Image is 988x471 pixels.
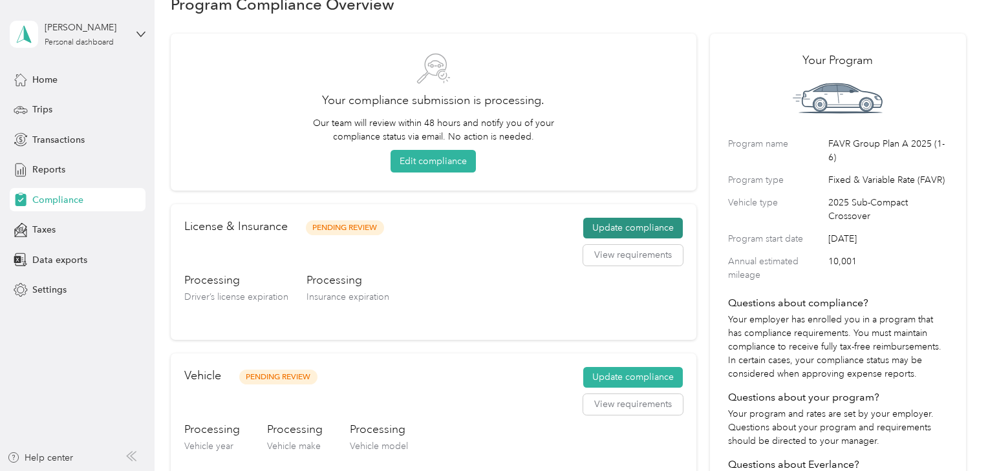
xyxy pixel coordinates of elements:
h3: Processing [350,421,408,437]
h2: License & Insurance [184,218,288,235]
h2: Vehicle [184,367,221,384]
p: Your program and rates are set by your employer. Questions about your program and requirements sh... [728,407,948,448]
span: Data exports [32,253,87,267]
p: Your employer has enrolled you in a program that has compliance requirements. You must maintain c... [728,313,948,381]
span: FAVR Group Plan A 2025 (1-6) [828,137,948,164]
button: Help center [7,451,73,465]
span: Insurance expiration [306,291,389,302]
iframe: Everlance-gr Chat Button Frame [916,399,988,471]
span: Settings [32,283,67,297]
span: Fixed & Variable Rate (FAVR) [828,173,948,187]
span: Trips [32,103,52,116]
span: Vehicle year [184,441,233,452]
button: View requirements [583,245,683,266]
button: Update compliance [583,367,683,388]
span: Pending Review [239,370,317,384]
span: [DATE] [828,232,948,246]
h2: Your Program [728,52,948,69]
label: Program start date [728,232,824,246]
button: View requirements [583,394,683,415]
span: Transactions [32,133,85,147]
h3: Processing [306,272,389,288]
span: Pending Review [306,220,384,235]
h3: Processing [184,272,288,288]
label: Program name [728,137,824,164]
button: Edit compliance [391,150,476,173]
span: Driver’s license expiration [184,291,288,302]
span: Compliance [32,193,83,207]
span: Reports [32,163,65,176]
p: Our team will review within 48 hours and notify you of your compliance status via email. No actio... [306,116,560,143]
h4: Questions about your program? [728,390,948,405]
span: Taxes [32,223,56,236]
div: [PERSON_NAME] [45,21,125,34]
label: Program type [728,173,824,187]
h2: Your compliance submission is processing. [189,92,678,109]
span: Vehicle make [267,441,321,452]
div: Personal dashboard [45,39,114,47]
span: Home [32,73,58,87]
label: Annual estimated mileage [728,255,824,282]
h4: Questions about compliance? [728,295,948,311]
h3: Processing [267,421,323,437]
button: Update compliance [583,218,683,238]
span: 2025 Sub-Compact Crossover [828,196,948,223]
h3: Processing [184,421,240,437]
span: 10,001 [828,255,948,282]
span: Vehicle model [350,441,408,452]
label: Vehicle type [728,196,824,223]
